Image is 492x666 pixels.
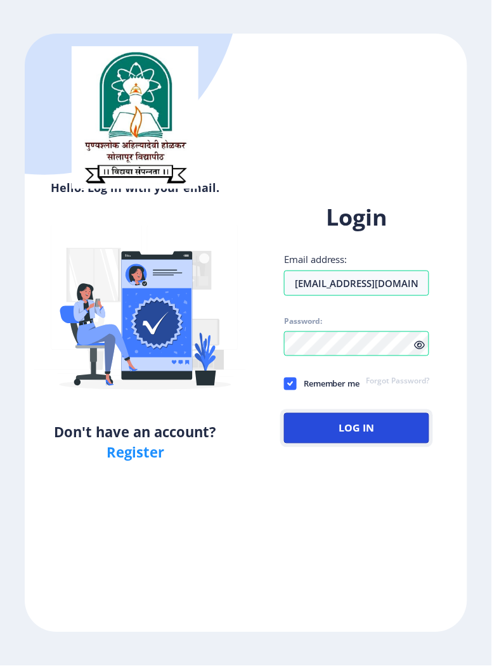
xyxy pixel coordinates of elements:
h6: Hello! Log in with your email. [34,180,236,195]
input: Email address [284,271,429,296]
img: sulogo.png [72,46,198,189]
span: Remember me [297,376,360,392]
label: Email address: [284,253,347,266]
a: Forgot Password? [366,376,429,388]
button: Log In [284,413,429,444]
h1: Login [284,202,429,233]
h5: Don't have an account? [34,422,236,463]
img: Verified-rafiki.svg [34,200,256,422]
label: Password: [284,316,322,326]
a: Register [107,443,164,462]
